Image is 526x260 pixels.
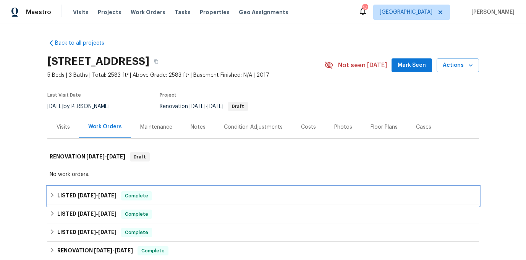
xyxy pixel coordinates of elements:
[443,61,473,70] span: Actions
[107,154,125,159] span: [DATE]
[160,93,176,97] span: Project
[47,58,149,65] h2: [STREET_ADDRESS]
[371,123,398,131] div: Floor Plans
[78,193,96,198] span: [DATE]
[47,223,479,242] div: LISTED [DATE]-[DATE]Complete
[122,210,151,218] span: Complete
[131,153,149,161] span: Draft
[301,123,316,131] div: Costs
[98,193,117,198] span: [DATE]
[191,123,206,131] div: Notes
[50,152,125,161] h6: RENOVATION
[47,104,63,109] span: [DATE]
[362,5,367,12] div: 34
[239,8,288,16] span: Geo Assignments
[334,123,352,131] div: Photos
[78,229,96,235] span: [DATE]
[78,211,96,216] span: [DATE]
[50,171,477,178] div: No work orders.
[98,211,117,216] span: [DATE]
[78,193,117,198] span: -
[416,123,431,131] div: Cases
[88,123,122,131] div: Work Orders
[149,55,163,68] button: Copy Address
[47,205,479,223] div: LISTED [DATE]-[DATE]Complete
[47,39,121,47] a: Back to all projects
[57,210,117,219] h6: LISTED
[78,211,117,216] span: -
[47,145,479,169] div: RENOVATION [DATE]-[DATE]Draft
[224,123,283,131] div: Condition Adjustments
[47,242,479,260] div: RENOVATION [DATE]-[DATE]Complete
[122,192,151,200] span: Complete
[175,10,191,15] span: Tasks
[57,246,133,255] h6: RENOVATION
[78,229,117,235] span: -
[398,61,426,70] span: Mark Seen
[47,187,479,205] div: LISTED [DATE]-[DATE]Complete
[160,104,248,109] span: Renovation
[94,248,112,253] span: [DATE]
[47,71,324,79] span: 5 Beds | 3 Baths | Total: 2583 ft² | Above Grade: 2583 ft² | Basement Finished: N/A | 2017
[86,154,125,159] span: -
[189,104,206,109] span: [DATE]
[338,61,387,69] span: Not seen [DATE]
[200,8,230,16] span: Properties
[392,58,432,73] button: Mark Seen
[189,104,223,109] span: -
[47,93,81,97] span: Last Visit Date
[229,104,247,109] span: Draft
[380,8,432,16] span: [GEOGRAPHIC_DATA]
[57,191,117,200] h6: LISTED
[98,229,117,235] span: [DATE]
[26,8,51,16] span: Maestro
[57,228,117,237] h6: LISTED
[437,58,479,73] button: Actions
[138,247,168,255] span: Complete
[131,8,165,16] span: Work Orders
[140,123,172,131] div: Maintenance
[47,102,119,111] div: by [PERSON_NAME]
[73,8,89,16] span: Visits
[86,154,105,159] span: [DATE]
[122,229,151,236] span: Complete
[98,8,121,16] span: Projects
[57,123,70,131] div: Visits
[468,8,515,16] span: [PERSON_NAME]
[115,248,133,253] span: [DATE]
[94,248,133,253] span: -
[207,104,223,109] span: [DATE]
